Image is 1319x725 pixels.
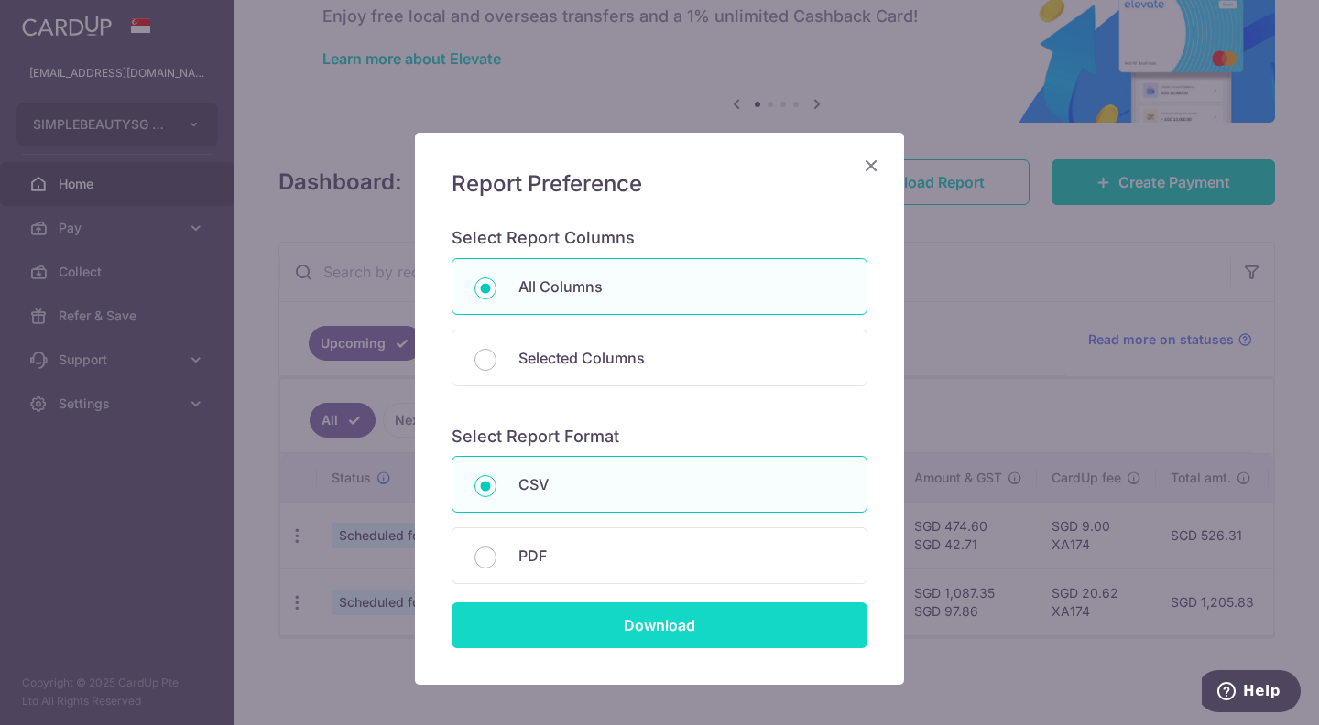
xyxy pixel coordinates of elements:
[860,155,882,177] button: Close
[518,545,845,567] p: PDF
[518,473,845,495] p: CSV
[518,276,845,298] p: All Columns
[1202,670,1301,716] iframe: Opens a widget where you can find more information
[452,169,867,199] h5: Report Preference
[452,427,867,448] h6: Select Report Format
[452,228,867,249] h6: Select Report Columns
[518,347,845,369] p: Selected Columns
[452,602,867,648] input: Download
